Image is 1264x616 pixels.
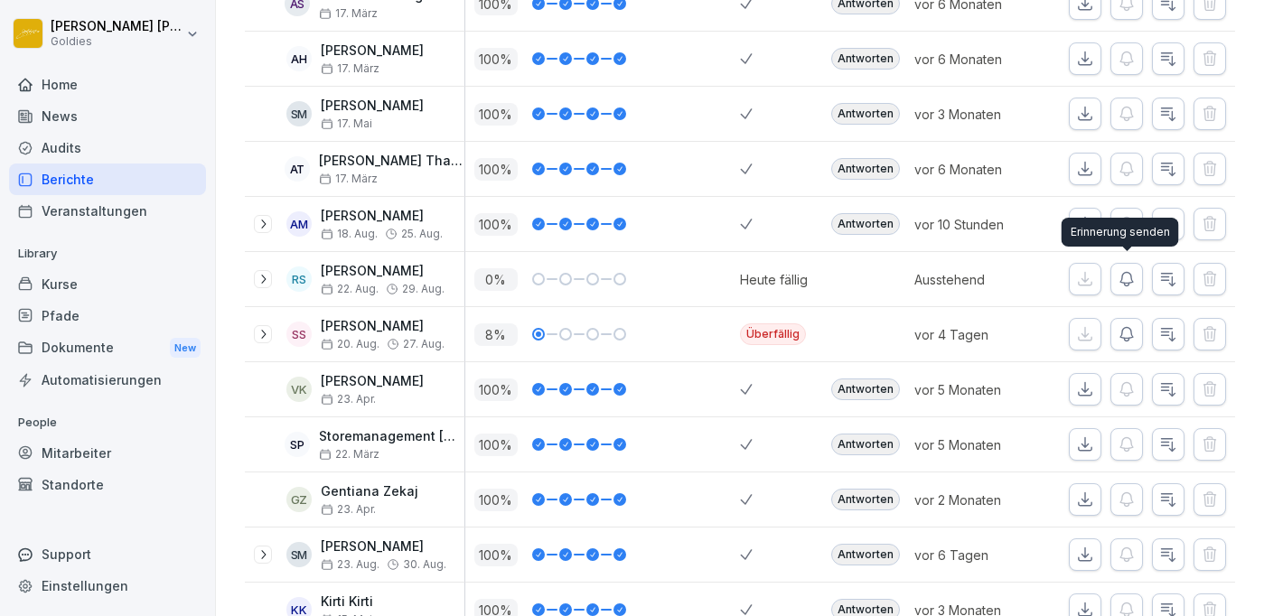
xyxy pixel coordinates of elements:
div: Antworten [831,544,900,565]
a: DokumenteNew [9,331,206,365]
div: AM [286,211,312,237]
span: 17. März [321,62,379,75]
div: Heute fällig [740,270,808,289]
div: Antworten [831,48,900,70]
div: Antworten [831,489,900,510]
p: [PERSON_NAME] [321,264,445,279]
div: Erinnerung senden [1062,218,1179,247]
a: Veranstaltungen [9,195,206,227]
p: 100 % [474,158,518,181]
div: AH [286,46,312,71]
a: Audits [9,132,206,163]
p: 8 % [474,323,518,346]
p: vor 6 Tagen [914,546,1043,565]
p: [PERSON_NAME] [321,374,424,389]
p: 100 % [474,544,518,566]
span: 22. März [319,448,379,461]
p: 0 % [474,268,518,291]
a: Pfade [9,300,206,331]
a: Berichte [9,163,206,195]
p: vor 6 Monaten [914,160,1043,179]
div: Antworten [831,434,900,455]
div: New [170,338,201,359]
a: News [9,100,206,132]
div: SP [285,432,310,457]
p: [PERSON_NAME] [PERSON_NAME] [51,19,183,34]
span: 20. Aug. [321,338,379,350]
p: Kirti Kirti [321,594,373,610]
p: [PERSON_NAME] [321,539,446,555]
p: vor 5 Monaten [914,380,1043,399]
p: [PERSON_NAME] [321,98,424,114]
span: 23. Apr. [321,393,376,406]
a: Home [9,69,206,100]
p: vor 10 Stunden [914,215,1043,234]
div: Antworten [831,103,900,125]
p: vor 6 Monaten [914,50,1043,69]
div: VK [286,377,312,402]
span: 23. Aug. [321,558,379,571]
p: vor 5 Monaten [914,435,1043,454]
p: [PERSON_NAME] [321,209,443,224]
p: 100 % [474,103,518,126]
div: GZ [286,487,312,512]
div: Antworten [831,158,900,180]
div: Dokumente [9,331,206,365]
p: 100 % [474,434,518,456]
p: [PERSON_NAME] [321,319,445,334]
p: [PERSON_NAME] [321,43,424,59]
p: [PERSON_NAME] Thathamangalath [319,154,464,169]
div: Support [9,538,206,570]
div: Überfällig [740,323,806,345]
div: Antworten [831,213,900,235]
span: 17. März [319,7,378,20]
div: AT [285,156,310,182]
div: Antworten [831,378,900,400]
span: 27. Aug. [403,338,445,350]
span: 29. Aug. [402,283,445,295]
div: SM [286,101,312,126]
span: 25. Aug. [401,228,443,240]
a: Mitarbeiter [9,437,206,469]
p: Library [9,239,206,268]
div: SM [286,542,312,567]
p: 100 % [474,378,518,401]
p: Goldies [51,35,183,48]
p: Ausstehend [914,270,1043,289]
p: 100 % [474,48,518,70]
p: 100 % [474,213,518,236]
div: RS [286,266,312,292]
span: 30. Aug. [403,558,446,571]
span: 22. Aug. [321,283,379,295]
a: Standorte [9,469,206,500]
span: 23. Apr. [321,503,376,516]
p: Storemanagement [GEOGRAPHIC_DATA] [319,429,464,444]
a: Kurse [9,268,206,300]
span: 17. März [319,173,378,185]
p: vor 4 Tagen [914,325,1043,344]
span: 18. Aug. [321,228,378,240]
p: 100 % [474,489,518,511]
p: Gentiana Zekaj [321,484,418,499]
div: SS [286,322,312,347]
p: People [9,408,206,437]
p: vor 3 Monaten [914,105,1043,124]
span: 17. Mai [321,117,372,130]
a: Automatisierungen [9,364,206,396]
a: Einstellungen [9,570,206,602]
p: vor 2 Monaten [914,490,1043,509]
